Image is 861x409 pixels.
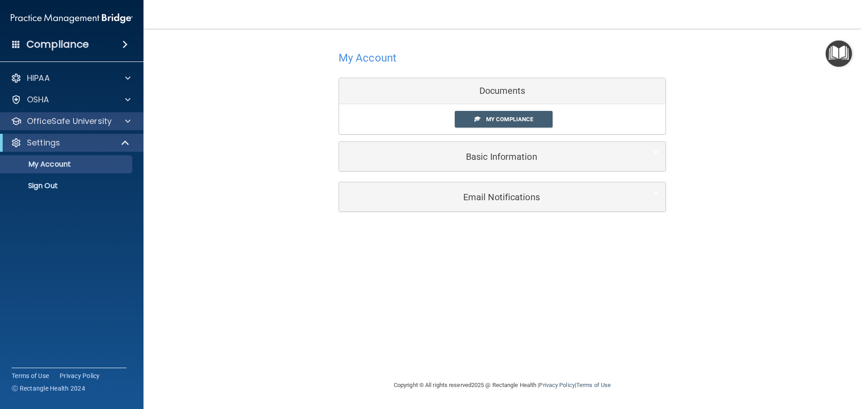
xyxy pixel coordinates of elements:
div: Copyright © All rights reserved 2025 @ Rectangle Health | | [339,371,666,400]
a: Terms of Use [576,382,611,388]
a: OSHA [11,94,130,105]
span: Ⓒ Rectangle Health 2024 [12,384,85,393]
a: HIPAA [11,73,130,84]
h5: Email Notifications [346,192,631,202]
img: PMB logo [11,9,133,27]
button: Open Resource Center [826,40,852,67]
a: Basic Information [346,146,659,167]
p: Sign Out [6,181,128,190]
h4: My Account [339,52,396,64]
p: OSHA [27,94,49,105]
a: Privacy Policy [60,371,100,380]
a: Privacy Policy [539,382,574,388]
a: Settings [11,137,130,148]
a: Email Notifications [346,187,659,207]
a: OfficeSafe University [11,116,130,127]
p: OfficeSafe University [27,116,112,127]
h5: Basic Information [346,152,631,162]
p: My Account [6,160,128,169]
span: My Compliance [486,116,533,123]
div: Documents [339,78,665,104]
p: Settings [27,137,60,148]
a: Terms of Use [12,371,49,380]
p: HIPAA [27,73,50,84]
h4: Compliance [26,38,89,51]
